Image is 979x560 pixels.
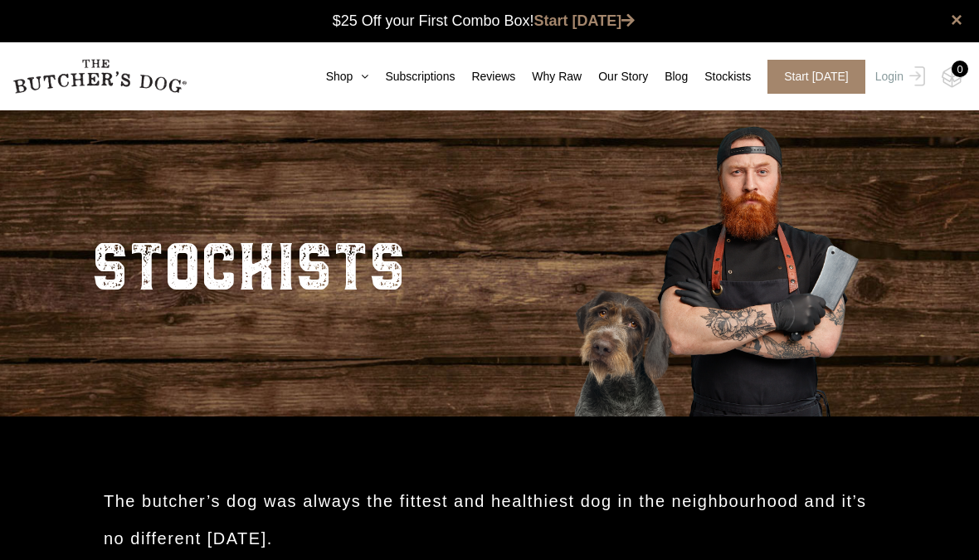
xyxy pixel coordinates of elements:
a: close [951,10,962,30]
a: Blog [648,68,688,85]
a: Shop [309,68,369,85]
a: Start [DATE] [751,60,871,94]
a: Stockists [688,68,751,85]
a: Start [DATE] [534,12,636,29]
a: Our Story [582,68,648,85]
div: 0 [952,61,968,77]
a: Login [871,60,925,94]
a: Reviews [455,68,515,85]
a: Subscriptions [368,68,455,85]
h2: STOCKISTS [91,209,406,317]
span: Start [DATE] [767,60,865,94]
h2: The butcher’s dog was always the fittest and healthiest dog in the neighbourhood and it’s no diff... [104,483,875,558]
img: Butcher_Large_3.png [548,105,879,416]
img: TBD_Cart-Empty.png [942,66,962,88]
a: Why Raw [515,68,582,85]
